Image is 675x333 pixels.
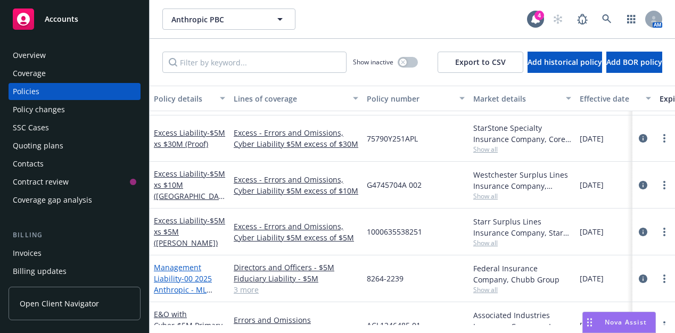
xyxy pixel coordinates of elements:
[606,57,662,67] span: Add BOR policy
[13,192,92,209] div: Coverage gap analysis
[580,320,604,331] span: [DATE]
[438,52,523,73] button: Export to CSV
[473,122,571,145] div: StarStone Specialty Insurance Company, Core Specialty, RT Specialty Insurance Services, LLC (RSG ...
[162,9,295,30] button: Anthropic PBC
[637,226,649,238] a: circleInformation
[154,262,212,306] a: Management Liability
[13,47,46,64] div: Overview
[580,93,639,104] div: Effective date
[473,169,571,192] div: Westchester Surplus Lines Insurance Company, Chubb Group, RT Specialty Insurance Services, LLC (R...
[455,57,506,67] span: Export to CSV
[154,215,225,248] span: - $5M xs $5M ([PERSON_NAME])
[528,52,602,73] button: Add historical policy
[229,86,363,111] button: Lines of coverage
[20,298,99,309] span: Open Client Navigator
[9,245,141,262] a: Invoices
[13,119,49,136] div: SSC Cases
[9,263,141,280] a: Billing updates
[9,4,141,34] a: Accounts
[13,137,63,154] div: Quoting plans
[234,174,358,196] a: Excess - Errors and Omissions, Cyber Liability $5M excess of $10M
[367,320,421,331] span: ACL1246485 01
[154,169,225,212] a: Excess Liability
[575,86,655,111] button: Effective date
[154,273,212,306] span: - 00 2025 Anthropic - ML Primary - Chubb
[473,238,571,247] span: Show all
[367,226,422,237] span: 1000635538251
[13,173,69,190] div: Contract review
[13,155,44,172] div: Contacts
[234,273,358,284] a: Fiduciary Liability - $5M
[596,9,618,30] a: Search
[658,179,671,192] a: more
[580,179,604,190] span: [DATE]
[605,318,647,327] span: Nova Assist
[583,312,596,332] div: Drag to move
[9,230,141,240] div: Billing
[13,101,65,118] div: Policy changes
[150,86,229,111] button: Policy details
[658,272,671,285] a: more
[234,262,358,273] a: Directors and Officers - $5M
[45,15,78,23] span: Accounts
[580,273,604,284] span: [DATE]
[13,263,67,280] div: Billing updates
[234,314,358,326] a: Errors and Omissions
[580,226,604,237] span: [DATE]
[637,179,649,192] a: circleInformation
[582,312,656,333] button: Nova Assist
[473,216,571,238] div: Starr Surplus Lines Insurance Company, Starr Companies, RT Specialty Insurance Services, LLC (RSG...
[9,137,141,154] a: Quoting plans
[162,52,347,73] input: Filter by keyword...
[234,221,358,243] a: Excess - Errors and Omissions, Cyber Liability $5M excess of $5M
[9,83,141,100] a: Policies
[534,11,544,20] div: 4
[473,145,571,154] span: Show all
[473,285,571,294] span: Show all
[367,93,453,104] div: Policy number
[658,226,671,238] a: more
[473,192,571,201] span: Show all
[154,128,225,149] a: Excess Liability
[658,132,671,145] a: more
[9,173,141,190] a: Contract review
[9,65,141,82] a: Coverage
[606,52,662,73] button: Add BOR policy
[363,86,469,111] button: Policy number
[473,263,571,285] div: Federal Insurance Company, Chubb Group
[9,192,141,209] a: Coverage gap analysis
[367,273,404,284] span: 8264-2239
[547,9,569,30] a: Start snowing
[9,47,141,64] a: Overview
[572,9,593,30] a: Report a Bug
[9,155,141,172] a: Contacts
[13,83,39,100] div: Policies
[658,319,671,332] a: more
[367,133,418,144] span: 75790Y251APL
[13,245,42,262] div: Invoices
[353,57,393,66] span: Show inactive
[234,284,358,295] a: 3 more
[621,9,642,30] a: Switch app
[234,93,347,104] div: Lines of coverage
[154,93,213,104] div: Policy details
[580,133,604,144] span: [DATE]
[637,272,649,285] a: circleInformation
[473,93,559,104] div: Market details
[171,14,264,25] span: Anthropic PBC
[13,65,46,82] div: Coverage
[528,57,602,67] span: Add historical policy
[154,215,225,248] a: Excess Liability
[234,127,358,149] a: Excess - Errors and Omissions, Cyber Liability $5M excess of $30M
[9,119,141,136] a: SSC Cases
[367,179,422,190] span: G4745704A 002
[637,132,649,145] a: circleInformation
[469,86,575,111] button: Market details
[473,310,571,332] div: Associated Industries Insurance Company, Inc., AmTrust Financial Services, RT Specialty Insurance...
[9,101,141,118] a: Policy changes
